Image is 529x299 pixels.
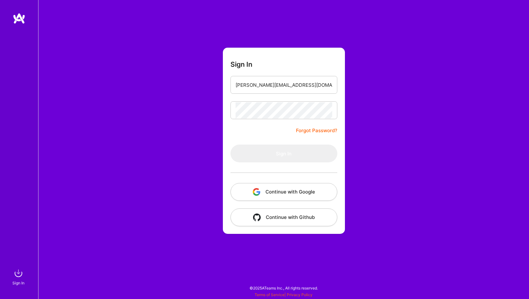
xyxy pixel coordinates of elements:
[253,214,261,221] img: icon
[38,280,529,296] div: © 2025 ATeams Inc., All rights reserved.
[287,292,313,297] a: Privacy Policy
[13,13,25,24] img: logo
[230,60,252,68] h3: Sign In
[255,292,285,297] a: Terms of Service
[253,188,260,196] img: icon
[255,292,313,297] span: |
[230,145,337,162] button: Sign In
[12,267,25,280] img: sign in
[230,208,337,226] button: Continue with Github
[230,183,337,201] button: Continue with Google
[296,127,337,134] a: Forgot Password?
[12,280,24,286] div: Sign In
[236,77,332,93] input: Email...
[13,267,25,286] a: sign inSign In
